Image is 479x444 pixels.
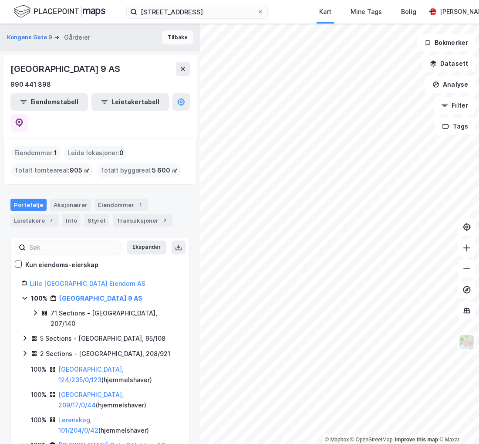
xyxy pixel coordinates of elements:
div: 2 Sections - [GEOGRAPHIC_DATA], 208/921 [40,349,170,359]
img: Z [459,334,475,350]
a: [GEOGRAPHIC_DATA], 124/235/0/123 [58,366,124,383]
div: Styret [84,214,109,227]
img: logo.f888ab2527a4732fd821a326f86c7f29.svg [14,4,105,19]
div: Portefølje [10,199,47,211]
span: 905 ㎡ [70,165,90,176]
div: 100% [31,293,47,304]
a: OpenStreetMap [351,437,393,443]
div: Leietakere [10,214,59,227]
button: Bokmerker [417,34,476,51]
div: ( hjemmelshaver ) [58,415,179,436]
button: Ekspander [127,241,166,254]
div: 100% [31,415,47,425]
div: Bolig [401,7,416,17]
a: [GEOGRAPHIC_DATA] 9 AS [59,295,142,302]
div: 5 Sections - [GEOGRAPHIC_DATA], 95/108 [40,333,165,344]
div: Kart [319,7,331,17]
button: Kongens Gate 9 [7,33,54,42]
button: Eiendomstabell [10,93,88,111]
a: Lørenskog, 101/204/0/42 [58,416,98,434]
input: Søk [26,241,121,254]
button: Leietakertabell [91,93,169,111]
span: 1 [54,148,57,158]
div: Totalt byggareal : [97,163,181,177]
div: Eiendommer : [11,146,61,160]
div: Totalt tomteareal : [11,163,93,177]
div: 2 [160,216,169,225]
input: Søk på adresse, matrikkel, gårdeiere, leietakere eller personer [137,5,257,18]
a: Mapbox [325,437,349,443]
button: Datasett [422,55,476,72]
div: Leide lokasjoner : [64,146,127,160]
div: Gårdeier [64,32,90,43]
div: [GEOGRAPHIC_DATA] 9 AS [10,62,122,76]
div: Eiendommer [94,199,148,211]
span: 5 600 ㎡ [152,165,178,176]
div: 100% [31,390,47,400]
button: Tilbake [162,31,193,44]
button: Filter [434,97,476,114]
div: 71 Sections - [GEOGRAPHIC_DATA], 207/140 [51,308,179,329]
a: Improve this map [395,437,438,443]
div: Transaksjoner [113,214,172,227]
div: 990 441 898 [10,79,51,90]
div: 1 [136,200,145,209]
div: Aksjonærer [50,199,91,211]
div: 7 [47,216,55,225]
a: [GEOGRAPHIC_DATA], 209/17/0/44 [58,391,124,409]
div: ( hjemmelshaver ) [58,364,179,385]
iframe: Chat Widget [435,402,479,444]
a: Lille [GEOGRAPHIC_DATA] Eiendom AS [30,280,145,287]
div: 100% [31,364,47,375]
span: 0 [119,148,124,158]
div: Info [62,214,81,227]
div: Kun eiendoms-eierskap [25,260,98,270]
div: Mine Tags [351,7,382,17]
div: ( hjemmelshaver ) [58,390,179,410]
button: Analyse [425,76,476,93]
button: Tags [435,118,476,135]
